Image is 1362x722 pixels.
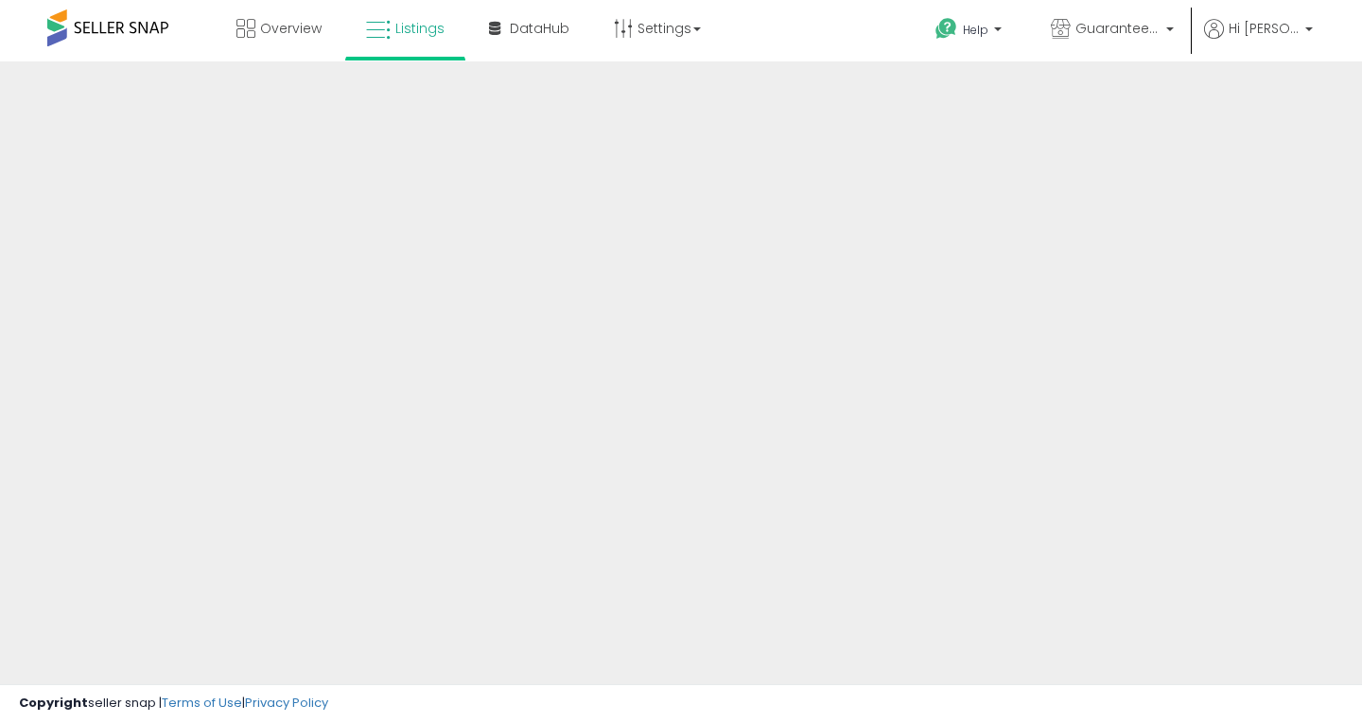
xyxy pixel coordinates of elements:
a: Help [920,3,1021,61]
a: Terms of Use [162,694,242,712]
div: seller snap | | [19,695,328,713]
span: DataHub [510,19,569,38]
span: Listings [395,19,445,38]
i: Get Help [934,17,958,41]
span: Hi [PERSON_NAME] [1229,19,1300,38]
span: Help [963,22,988,38]
a: Hi [PERSON_NAME] [1204,19,1313,61]
a: Privacy Policy [245,694,328,712]
span: Guaranteed Satisfaction [1075,19,1161,38]
span: Overview [260,19,322,38]
strong: Copyright [19,694,88,712]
